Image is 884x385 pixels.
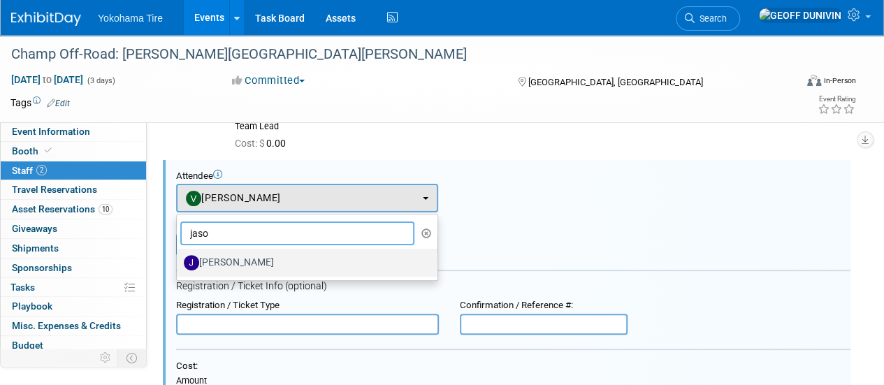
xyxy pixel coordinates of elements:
img: J.jpg [184,255,199,270]
div: In-Person [823,75,856,86]
i: Booth reservation complete [45,147,52,154]
span: Tasks [10,282,35,293]
div: Registration / Ticket Type [176,300,439,312]
span: Sponsorships [12,262,72,273]
div: Team Lead [235,121,840,132]
div: Attendee [176,170,850,182]
td: Toggle Event Tabs [118,349,147,367]
img: Format-Inperson.png [807,75,821,86]
span: Travel Reservations [12,184,97,195]
a: Staff2 [1,161,146,180]
a: Shipments [1,239,146,258]
span: Yokohama Tire [98,13,163,24]
a: Travel Reservations [1,180,146,199]
td: Tags [10,96,70,110]
span: Playbook [12,300,52,312]
span: Search [695,13,727,24]
span: 2 [36,165,47,175]
span: Budget [12,340,43,351]
a: Tasks [1,278,146,297]
span: [PERSON_NAME] [186,192,281,203]
input: Search [180,221,414,245]
span: Misc. Expenses & Credits [12,320,121,331]
img: GEOFF DUNIVIN [758,8,842,23]
span: Booth [12,145,55,157]
button: Committed [227,73,310,88]
span: Asset Reservations [12,203,113,215]
span: [GEOGRAPHIC_DATA], [GEOGRAPHIC_DATA] [528,77,702,87]
a: Search [676,6,740,31]
img: ExhibitDay [11,12,81,26]
body: Rich Text Area. Press ALT-0 for help. [8,6,654,20]
label: [PERSON_NAME] [184,252,423,274]
div: Event Format [732,73,856,94]
a: Asset Reservations10 [1,200,146,219]
a: Event Information [1,122,146,141]
span: Staff [12,165,47,176]
button: [PERSON_NAME] [176,184,438,212]
span: 10 [99,204,113,215]
span: Shipments [12,242,59,254]
td: Personalize Event Tab Strip [94,349,118,367]
div: Champ Off-Road: [PERSON_NAME][GEOGRAPHIC_DATA][PERSON_NAME] [6,42,784,67]
span: to [41,74,54,85]
span: Event Information [12,126,90,137]
span: [DATE] [DATE] [10,73,84,86]
a: Edit [47,99,70,108]
span: Cost: $ [235,138,266,149]
span: Giveaways [12,223,57,234]
span: 0.00 [235,138,291,149]
a: Playbook [1,297,146,316]
a: Booth [1,142,146,161]
div: Cost: [176,361,850,372]
a: Sponsorships [1,259,146,277]
div: Registration / Ticket Info (optional) [176,280,850,293]
a: Misc. Expenses & Credits [1,317,146,335]
a: Giveaways [1,219,146,238]
div: Event Rating [818,96,855,103]
div: Confirmation / Reference #: [460,300,628,312]
span: (3 days) [86,76,115,85]
a: Budget [1,336,146,355]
